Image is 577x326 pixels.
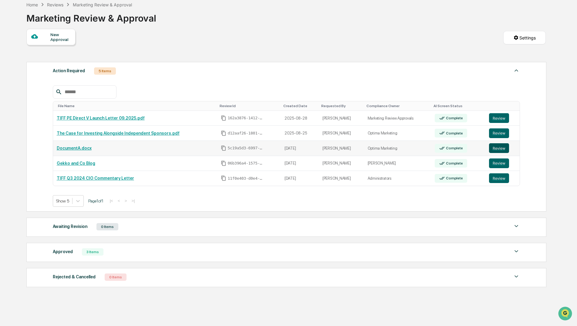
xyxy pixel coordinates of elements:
span: Preclearance [12,76,39,83]
a: Gekko and Co Blog [57,161,95,166]
div: 🗄️ [44,77,49,82]
div: Rejected & Cancelled [53,273,96,281]
td: 2025-08-28 [281,111,319,126]
div: Reviews [47,2,63,7]
div: 0 Items [105,273,127,281]
div: Start new chat [21,46,100,53]
span: Attestations [50,76,75,83]
button: Settings [503,31,546,44]
button: < [116,198,122,203]
td: Optima Marketing [364,141,431,156]
div: Awaiting Revision [53,222,87,230]
div: Toggle SortBy [283,104,316,108]
button: Start new chat [103,48,110,56]
a: Review [489,173,516,183]
img: 1746055101610-c473b297-6a78-478c-a979-82029cc54cd1 [6,46,17,57]
a: TIFF PE Direct V Launch Letter 09.2025.pdf [57,116,145,121]
div: 0 Items [96,223,118,230]
td: Marketing Review Approvals [364,111,431,126]
div: 3 Items [82,248,103,256]
span: d12aaf26-1801-42be-8f88-af365266327f [228,131,264,136]
td: [DATE] [281,141,319,156]
div: New Approval [50,32,71,42]
div: Toggle SortBy [490,104,518,108]
div: 🔎 [6,89,11,93]
div: Toggle SortBy [434,104,483,108]
div: Complete [445,161,463,165]
td: [PERSON_NAME] [364,156,431,171]
a: The Case for Investing Alongside Independent Sponsors.pdf [57,131,180,136]
button: Review [489,128,509,138]
div: We're available if you need us! [21,53,77,57]
div: Toggle SortBy [220,104,278,108]
a: DocumentA.docx [57,146,92,151]
td: [PERSON_NAME] [319,111,364,126]
button: Review [489,143,509,153]
button: Review [489,113,509,123]
td: [DATE] [281,156,319,171]
td: [PERSON_NAME] [319,126,364,141]
div: Toggle SortBy [58,104,215,108]
span: Pylon [60,103,73,107]
a: 🗄️Attestations [42,74,78,85]
a: Review [489,158,516,168]
div: Toggle SortBy [321,104,362,108]
div: Marketing Review & Approval [26,8,156,24]
a: Powered byPylon [43,103,73,107]
td: Optima Marketing [364,126,431,141]
p: How can we help? [6,13,110,22]
td: [PERSON_NAME] [319,171,364,186]
span: 06b396a4-1575-4931-abb8-145fd6f407a5 [228,161,264,166]
button: Review [489,173,509,183]
span: Copy Id [221,131,226,136]
a: Review [489,128,516,138]
td: [PERSON_NAME] [319,141,364,156]
a: Review [489,113,516,123]
span: Copy Id [221,161,226,166]
a: 🖐️Preclearance [4,74,42,85]
span: 11f0e403-d0e4-45d3-bf38-813d72971da7 [228,176,264,181]
span: Copy Id [221,115,226,121]
span: 162a3876-1412-4f65-9982-6c9e396bd161 [228,116,264,121]
a: 🔎Data Lookup [4,86,41,97]
div: Complete [445,146,463,150]
div: Approved [53,248,73,256]
td: [DATE] [281,171,319,186]
div: Toggle SortBy [366,104,429,108]
iframe: Open customer support [558,306,574,322]
button: > [123,198,129,203]
span: Copy Id [221,145,226,151]
div: 5 Items [94,67,116,75]
a: TIFF Q3 2024 CIO Commentary Letter [57,176,134,181]
span: Copy Id [221,175,226,181]
td: 2025-08-25 [281,126,319,141]
button: Review [489,158,509,168]
button: |< [108,198,115,203]
img: caret [513,273,520,280]
img: caret [513,222,520,230]
img: caret [513,67,520,74]
div: Complete [445,116,463,120]
td: [PERSON_NAME] [319,156,364,171]
div: 🖐️ [6,77,11,82]
a: Review [489,143,516,153]
div: Complete [445,131,463,135]
div: Marketing Review & Approval [73,2,132,7]
div: Action Required [53,67,85,75]
div: Complete [445,176,463,180]
div: Home [26,2,38,7]
span: Page 1 of 1 [88,199,103,203]
span: 5c19a5d3-6997-4f23-87f5-f6922eb3890c [228,146,264,151]
button: >| [130,198,137,203]
td: Administrators [364,171,431,186]
img: caret [513,248,520,255]
span: Data Lookup [12,88,38,94]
